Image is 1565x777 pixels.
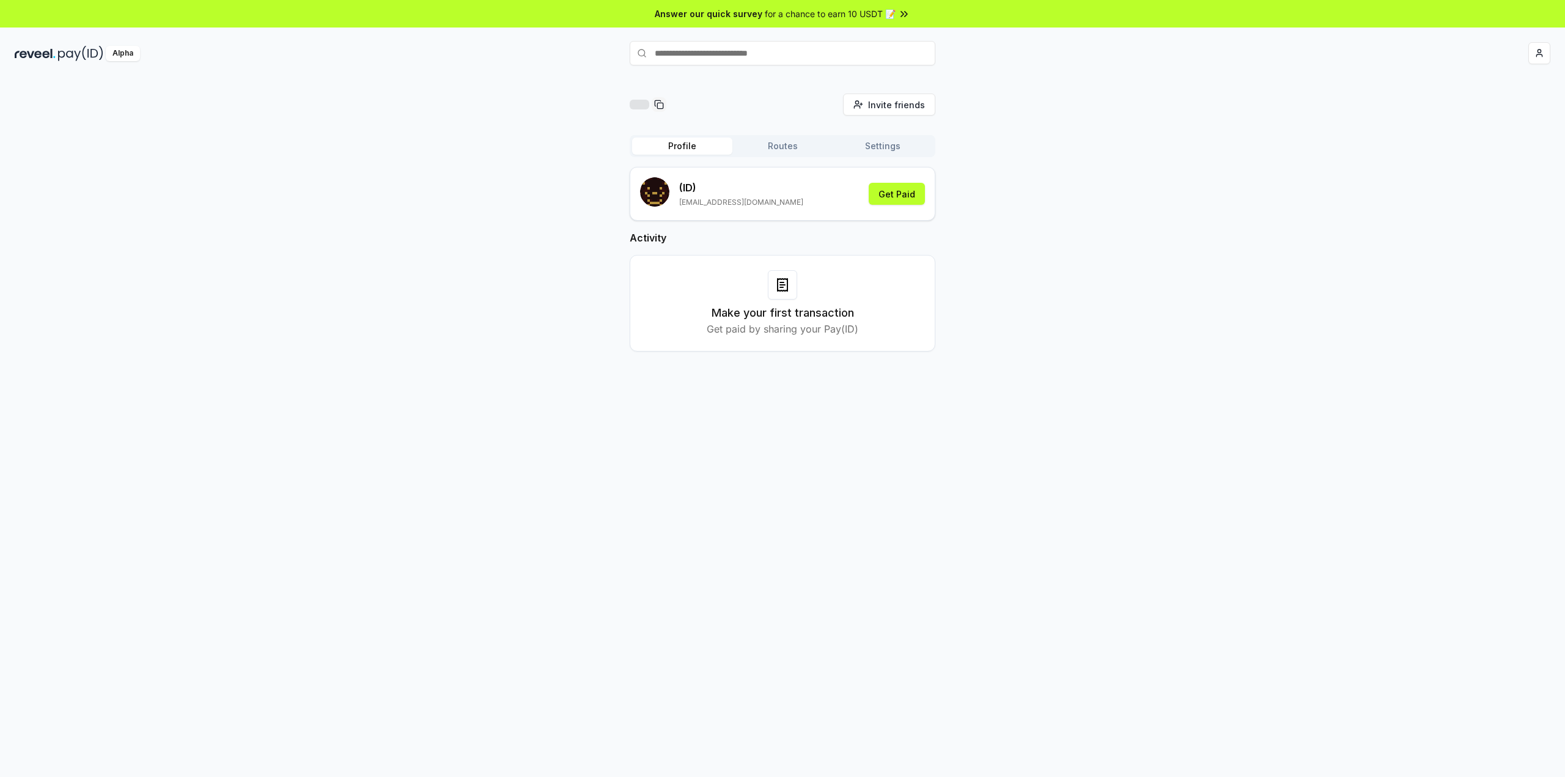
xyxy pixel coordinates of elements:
button: Profile [632,138,732,155]
img: reveel_dark [15,46,56,61]
span: Invite friends [868,98,925,111]
button: Get Paid [869,183,925,205]
p: Get paid by sharing your Pay(ID) [707,322,858,336]
h2: Activity [630,230,935,245]
span: for a chance to earn 10 USDT 📝 [765,7,896,20]
div: Alpha [106,46,140,61]
button: Routes [732,138,833,155]
p: (ID) [679,180,803,195]
p: [EMAIL_ADDRESS][DOMAIN_NAME] [679,197,803,207]
button: Invite friends [843,94,935,116]
img: pay_id [58,46,103,61]
h3: Make your first transaction [712,304,854,322]
button: Settings [833,138,933,155]
span: Answer our quick survey [655,7,762,20]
